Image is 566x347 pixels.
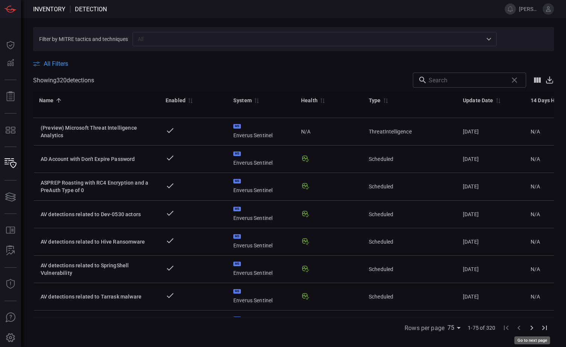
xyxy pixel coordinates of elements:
[318,97,327,104] span: Sort by Health ascending
[463,96,493,105] div: Update Date
[525,324,538,331] span: Go to next page
[233,152,241,156] div: MS
[531,239,540,245] span: N/A
[233,179,289,194] div: Enverus Sentinel
[369,265,451,273] div: Scheduled
[233,207,241,211] div: MS
[531,96,561,105] div: 14 Days Hits
[2,155,20,173] button: Inventory
[301,128,310,135] span: N/A
[457,145,525,173] td: [DATE]
[545,76,554,84] button: Export
[531,266,540,272] span: N/A
[531,156,540,162] span: N/A
[2,221,20,239] button: Rule Catalog
[75,6,107,13] span: Detection
[531,294,540,300] span: N/A
[41,124,154,139] div: (Preview) Microsoft Threat Intelligence Analytics
[252,97,261,104] span: Sort by System ascending
[233,234,289,249] div: Enverus Sentinel
[369,96,381,105] div: Type
[233,289,289,304] div: Enverus Sentinel
[233,262,289,277] div: Enverus Sentinel
[530,73,545,88] button: Show/Hide columns
[513,324,525,331] span: Go to previous page
[233,96,252,105] div: System
[54,97,63,104] span: Sorted by Name ascending
[2,121,20,139] button: MITRE - Detection Posture
[233,234,241,239] div: MS
[484,34,494,44] button: Open
[41,262,154,277] div: AV detections related to SpringShell Vulnerability
[44,60,68,67] span: All Filters
[233,124,289,139] div: Enverus Sentinel
[369,238,451,245] div: Scheduled
[2,36,20,54] button: Dashboard
[457,201,525,228] td: [DATE]
[2,329,20,347] button: Preferences
[233,207,289,222] div: Enverus Sentinel
[381,97,390,104] span: Sort by Type ascending
[233,124,241,129] div: MS
[33,77,94,84] span: Showing 320 detection s
[531,129,540,135] span: N/A
[135,34,482,44] input: All
[166,96,186,105] div: Enabled
[508,74,521,86] span: Clear search
[457,228,525,256] td: [DATE]
[405,324,444,332] label: Rows per page
[457,173,525,201] td: [DATE]
[525,321,538,334] button: Go to next page
[369,128,451,135] div: ThreatIntelligence
[2,242,20,260] button: ALERT ANALYSIS
[233,179,241,183] div: MS
[33,6,65,13] span: Inventory
[531,211,540,217] span: N/A
[233,317,241,321] div: MS
[369,293,451,300] div: Scheduled
[41,179,154,194] div: ASPREP Roasting with RC4 Encryption and a PreAuth Type of 0
[369,183,451,190] div: Scheduled
[41,293,154,300] div: AV detections related to Tarrask malware
[519,6,540,12] span: [PERSON_NAME].[PERSON_NAME]
[39,36,128,42] span: Filter by MITRE tactics and techniques
[531,183,540,189] span: N/A
[41,317,154,332] div: AV detections related to Ukraine threats
[233,289,241,294] div: MS
[457,118,525,145] td: [DATE]
[457,283,525,311] td: [DATE]
[186,97,195,104] span: Sort by Enabled descending
[493,97,502,104] span: Sort by Update Date descending
[447,322,463,334] div: Rows per page
[369,155,451,163] div: Scheduled
[41,238,154,245] div: AV detections related to Hive Ransomware
[468,324,495,332] span: 1-75 of 320
[369,211,451,218] div: Scheduled
[301,96,318,105] div: Health
[233,152,289,167] div: Enverus Sentinel
[39,96,54,105] div: Name
[33,60,68,67] button: All Filters
[500,324,513,331] span: Go to first page
[2,275,20,293] button: Threat Intelligence
[538,324,551,331] span: Go to last page
[538,321,551,334] button: Go to last page
[2,88,20,106] button: Reports
[233,317,289,332] div: Enverus Sentinel
[457,256,525,283] td: [DATE]
[457,311,525,338] td: [DATE]
[2,309,20,327] button: Ask Us A Question
[429,73,505,88] input: Search
[233,262,241,266] div: MS
[41,155,154,163] div: AD Account with Don't Expire Password
[2,188,20,206] button: Cards
[41,211,154,218] div: AV detections related to Dev-0530 actors
[2,54,20,72] button: Detections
